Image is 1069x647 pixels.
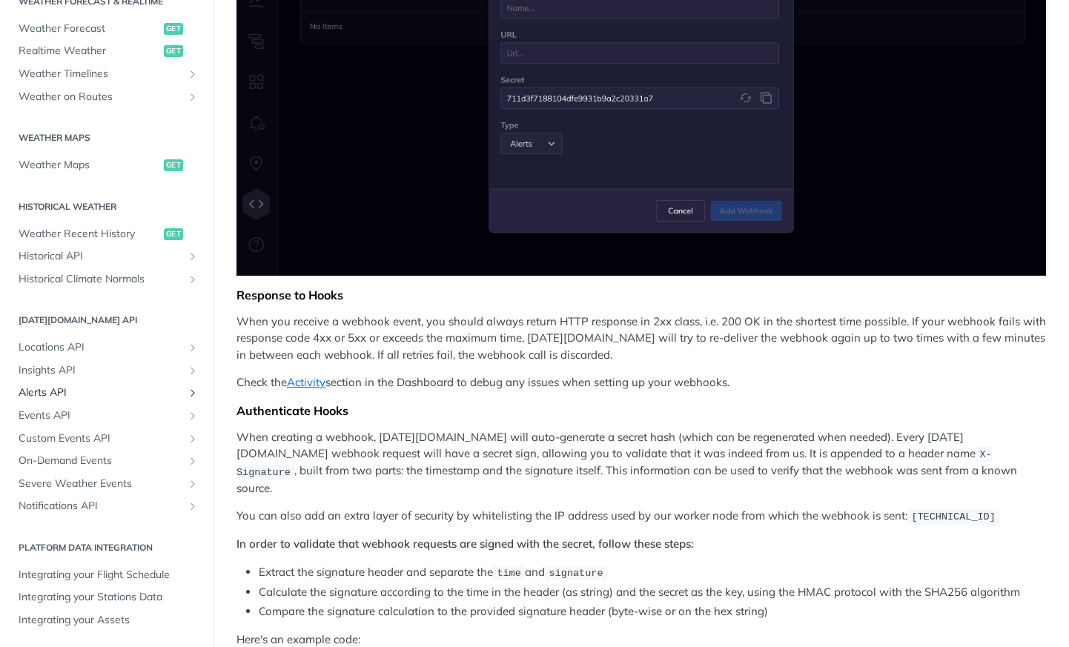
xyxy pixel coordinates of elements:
span: Weather Maps [19,158,160,173]
a: Weather Recent Historyget [11,223,202,245]
span: Weather on Routes [19,90,183,104]
a: Weather TimelinesShow subpages for Weather Timelines [11,63,202,85]
a: Notifications APIShow subpages for Notifications API [11,495,202,517]
span: get [164,159,183,171]
span: signature [549,568,603,579]
a: Activity [287,375,325,389]
a: Severe Weather EventsShow subpages for Severe Weather Events [11,473,202,495]
a: Custom Events APIShow subpages for Custom Events API [11,428,202,450]
a: Integrating your Flight Schedule [11,564,202,586]
button: Show subpages for Weather on Routes [187,91,199,103]
span: Integrating your Stations Data [19,590,199,605]
span: Weather Recent History [19,227,160,242]
span: get [164,45,183,57]
button: Show subpages for Weather Timelines [187,68,199,80]
a: Events APIShow subpages for Events API [11,405,202,427]
span: Historical Climate Normals [19,272,183,287]
span: Locations API [19,340,183,355]
button: Show subpages for Insights API [187,365,199,376]
a: Integrating your Stations Data [11,586,202,608]
button: Show subpages for Events API [187,410,199,422]
li: Extract the signature header and separate the and [259,564,1046,581]
a: Weather Mapsget [11,154,202,176]
a: On-Demand EventsShow subpages for On-Demand Events [11,450,202,472]
span: Notifications API [19,499,183,514]
a: Integrating your Assets [11,609,202,631]
div: Response to Hooks [236,288,1046,302]
h2: Historical Weather [11,200,202,213]
span: Severe Weather Events [19,477,183,491]
p: You can also add an extra layer of security by whitelisting the IP address used by our worker nod... [236,508,1046,525]
h2: [DATE][DOMAIN_NAME] API [11,313,202,327]
a: Locations APIShow subpages for Locations API [11,336,202,359]
span: time [497,568,520,579]
a: Weather Forecastget [11,18,202,40]
span: get [164,228,183,240]
h2: Weather Maps [11,131,202,145]
button: Show subpages for Locations API [187,342,199,354]
span: On-Demand Events [19,454,183,468]
a: Weather on RoutesShow subpages for Weather on Routes [11,86,202,108]
p: Check the section in the Dashboard to debug any issues when setting up your webhooks. [236,374,1046,391]
span: Integrating your Flight Schedule [19,568,199,583]
button: Show subpages for Alerts API [187,387,199,399]
strong: In order to validate that webhook requests are signed with the secret, follow these steps: [236,537,694,551]
span: Custom Events API [19,431,183,446]
span: Weather Forecast [19,21,160,36]
a: Historical APIShow subpages for Historical API [11,245,202,268]
span: Integrating your Assets [19,613,199,628]
p: When creating a webhook, [DATE][DOMAIN_NAME] will auto-generate a secret hash (which can be regen... [236,429,1046,497]
a: Historical Climate NormalsShow subpages for Historical Climate Normals [11,268,202,291]
div: Authenticate Hooks [236,403,1046,418]
a: Realtime Weatherget [11,40,202,62]
a: Insights APIShow subpages for Insights API [11,359,202,382]
span: Historical API [19,249,183,264]
span: Weather Timelines [19,67,183,82]
span: Events API [19,408,183,423]
span: Alerts API [19,385,183,400]
p: When you receive a webhook event, you should always return HTTP response in 2xx class, i.e. 200 O... [236,313,1046,364]
li: Calculate the signature according to the time in the header (as string) and the secret as the key... [259,584,1046,601]
span: Realtime Weather [19,44,160,59]
button: Show subpages for Notifications API [187,500,199,512]
button: Show subpages for Severe Weather Events [187,478,199,490]
a: Alerts APIShow subpages for Alerts API [11,382,202,404]
button: Show subpages for On-Demand Events [187,455,199,467]
li: Compare the signature calculation to the provided signature header (byte-wise or on the hex string) [259,603,1046,620]
button: Show subpages for Historical Climate Normals [187,273,199,285]
span: [TECHNICAL_ID] [911,511,995,522]
button: Show subpages for Custom Events API [187,433,199,445]
h2: Platform DATA integration [11,541,202,554]
span: Insights API [19,363,183,378]
span: get [164,23,183,35]
button: Show subpages for Historical API [187,250,199,262]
